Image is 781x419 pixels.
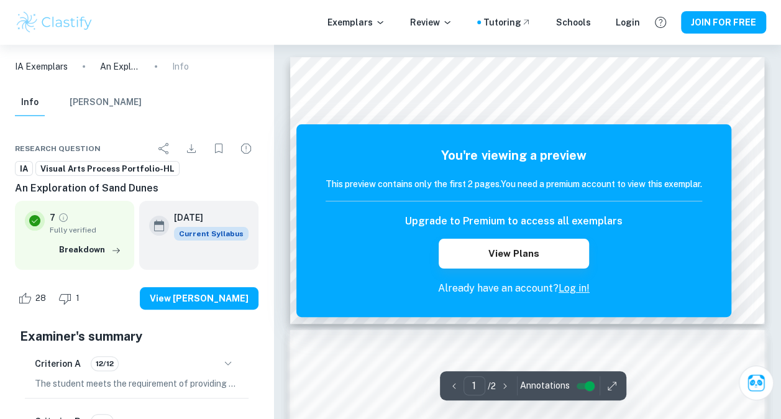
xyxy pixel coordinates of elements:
[326,281,702,296] p: Already have an account?
[739,366,774,400] button: Ask Clai
[50,224,124,236] span: Fully verified
[15,89,45,116] button: Info
[15,60,68,73] a: IA Exemplars
[15,143,101,154] span: Research question
[326,146,702,165] h5: You're viewing a preview
[15,288,53,308] div: Like
[56,241,124,259] button: Breakdown
[179,136,204,161] div: Download
[152,136,176,161] div: Share
[140,287,258,310] button: View [PERSON_NAME]
[69,292,86,305] span: 1
[559,282,590,294] a: Log in!
[29,292,53,305] span: 28
[91,358,118,369] span: 12/12
[15,161,33,177] a: IA
[327,16,385,29] p: Exemplars
[206,136,231,161] div: Bookmark
[520,379,570,392] span: Annotations
[650,12,671,33] button: Help and Feedback
[174,211,239,224] h6: [DATE]
[70,89,142,116] button: [PERSON_NAME]
[439,239,589,269] button: View Plans
[488,379,496,393] p: / 2
[174,227,249,241] span: Current Syllabus
[483,16,531,29] a: Tutoring
[172,60,189,73] p: Info
[35,161,180,177] a: Visual Arts Process Portfolio-HL
[20,327,253,346] h5: Examiner's summary
[55,288,86,308] div: Dislike
[100,60,140,73] p: An Exploration of Sand Dunes
[405,214,623,229] h6: Upgrade to Premium to access all exemplars
[234,136,258,161] div: Report issue
[35,377,239,390] p: The student meets the requirement of providing at least two art-making formats from different cat...
[616,16,640,29] a: Login
[556,16,591,29] a: Schools
[35,357,81,371] h6: Criterion A
[15,10,94,35] img: Clastify logo
[15,181,258,196] h6: An Exploration of Sand Dunes
[326,177,702,191] h6: This preview contains only the first 2 pages. You need a premium account to view this exemplar.
[410,16,452,29] p: Review
[50,211,55,224] p: 7
[58,212,69,223] a: Grade fully verified
[174,227,249,241] div: This exemplar is based on the current syllabus. Feel free to refer to it for inspiration/ideas wh...
[681,11,766,34] button: JOIN FOR FREE
[36,163,179,175] span: Visual Arts Process Portfolio-HL
[16,163,32,175] span: IA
